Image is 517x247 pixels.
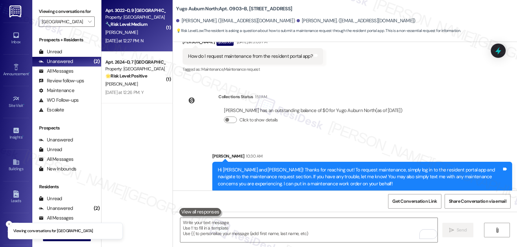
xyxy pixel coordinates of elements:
div: [PERSON_NAME] has an outstanding balance of $0 for Yugo Auburn North (as of [DATE]) [224,107,402,114]
div: Maintenance [39,87,74,94]
div: Review follow-ups [39,77,84,84]
i:  [495,228,500,233]
span: : The resident is asking a question about how to submit a maintenance request through the residen... [176,27,460,34]
div: WO Follow-ups [39,97,79,104]
b: Yugo Auburn North: Apt. 0903~B, [STREET_ADDRESS] [176,5,292,12]
div: (2) [92,203,101,213]
label: Click to show details [239,117,278,123]
div: How do I request maintenance from the resident portal app? [188,53,313,60]
a: Buildings [3,157,29,174]
span: [PERSON_NAME] [105,81,138,87]
div: Prospects [32,125,101,131]
i:  [449,228,454,233]
div: Unanswered [39,137,73,143]
a: Site Visit • [3,93,29,111]
span: Get Conversation Link [392,198,437,205]
div: Hi [PERSON_NAME] and [PERSON_NAME]! Thanks for reaching out! To request maintenance, simply log i... [218,167,502,187]
div: Unread [39,195,62,202]
textarea: To enrich screen reader interactions, please activate Accessibility in Grammarly extension settings [180,218,438,242]
div: [PERSON_NAME] [212,153,512,162]
span: [PERSON_NAME] [105,29,138,35]
div: Property: [GEOGRAPHIC_DATA] [105,14,165,21]
div: Residents [32,183,101,190]
button: Close toast [6,221,12,227]
button: Get Conversation Link [388,194,441,209]
div: All Messages [39,68,73,75]
label: Viewing conversations for [39,6,95,16]
div: Unanswered [39,58,73,65]
span: • [22,134,23,139]
span: Maintenance request [224,67,260,72]
a: Inbox [3,30,29,47]
div: Unread [39,146,62,153]
div: Property: [GEOGRAPHIC_DATA] [105,66,165,72]
div: Escalate [39,107,64,113]
div: (2) [92,57,101,67]
strong: 🌟 Risk Level: Positive [105,73,147,79]
div: [PERSON_NAME]. ([EMAIL_ADDRESS][DOMAIN_NAME]) [176,17,295,24]
span: Share Conversation via email [449,198,506,205]
span: • [23,102,24,107]
div: All Messages [39,156,73,163]
div: [DATE] at 12:26 PM: Y [105,89,143,95]
span: Send [457,227,467,233]
strong: 🔧 Risk Level: Medium [105,21,147,27]
div: Question [216,38,234,46]
button: Share Conversation via email [445,194,511,209]
a: Leads [3,189,29,206]
div: All Messages [39,215,73,221]
a: Insights • [3,125,29,142]
div: Apt. 2624~D, 7 [GEOGRAPHIC_DATA] [105,59,165,66]
div: Apt. 3022~D, 9 [GEOGRAPHIC_DATA] [105,7,165,14]
img: ResiDesk Logo [9,5,23,17]
i:  [88,19,91,24]
div: [DATE] at 3:09 PM [235,38,268,45]
strong: 💡 Risk Level: Low [176,28,203,33]
a: Templates • [3,220,29,238]
div: [PERSON_NAME] [183,38,323,48]
div: [DATE] at 12:27 PM: N [105,38,143,44]
div: Collections Status [218,93,253,100]
input: All communities [42,16,84,27]
div: Prospects + Residents [32,36,101,43]
div: 1:51 AM [253,93,267,100]
div: New Inbounds [39,166,76,172]
p: Viewing conversations for [GEOGRAPHIC_DATA] [13,228,93,234]
div: 10:30 AM [244,153,262,160]
div: Unanswered [39,205,73,212]
div: Tagged as: [183,65,323,74]
span: Maintenance , [201,67,224,72]
div: [PERSON_NAME]. ([EMAIL_ADDRESS][DOMAIN_NAME]) [297,17,416,24]
span: • [29,71,30,75]
div: Unread [39,48,62,55]
button: Send [442,223,474,237]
